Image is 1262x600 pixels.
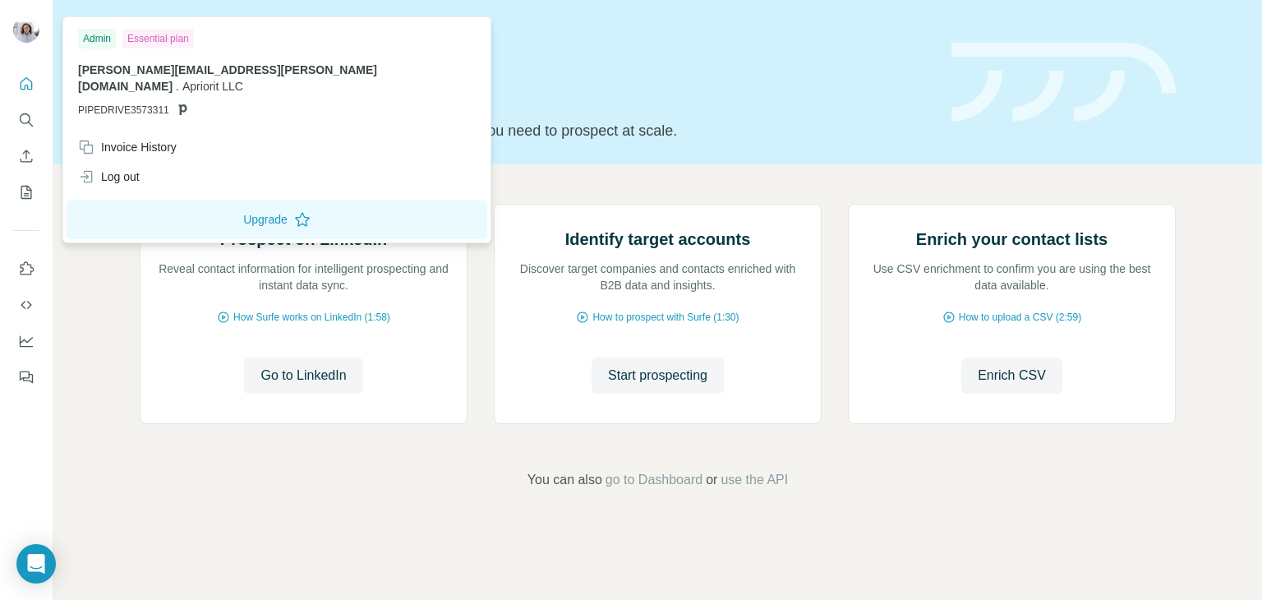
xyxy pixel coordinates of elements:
[78,63,377,93] span: [PERSON_NAME][EMAIL_ADDRESS][PERSON_NAME][DOMAIN_NAME]
[13,178,39,207] button: My lists
[592,310,739,325] span: How to prospect with Surfe (1:30)
[916,228,1108,251] h2: Enrich your contact lists
[606,470,702,490] button: go to Dashboard
[78,139,177,155] div: Invoice History
[140,76,932,109] h1: Let’s prospect together
[78,103,169,118] span: PIPEDRIVE3573311
[182,80,243,93] span: Apriorit LLC
[13,105,39,135] button: Search
[13,290,39,320] button: Use Surfe API
[13,16,39,43] img: Avatar
[140,30,932,47] div: Quick start
[78,168,140,185] div: Log out
[233,310,390,325] span: How Surfe works on LinkedIn (1:58)
[260,366,346,385] span: Go to LinkedIn
[961,358,1062,394] button: Enrich CSV
[959,310,1081,325] span: How to upload a CSV (2:59)
[13,254,39,284] button: Use Surfe on LinkedIn
[244,358,362,394] button: Go to LinkedIn
[67,200,487,239] button: Upgrade
[13,69,39,99] button: Quick start
[511,261,804,293] p: Discover target companies and contacts enriched with B2B data and insights.
[78,29,116,48] div: Admin
[865,261,1158,293] p: Use CSV enrichment to confirm you are using the best data available.
[122,29,194,48] div: Essential plan
[140,119,932,142] p: Pick your starting point and we’ll provide everything you need to prospect at scale.
[16,544,56,584] div: Open Intercom Messenger
[176,80,179,93] span: .
[978,366,1046,385] span: Enrich CSV
[565,228,751,251] h2: Identify target accounts
[13,362,39,392] button: Feedback
[13,326,39,356] button: Dashboard
[951,43,1176,122] img: banner
[706,470,717,490] span: or
[592,358,724,394] button: Start prospecting
[157,261,450,293] p: Reveal contact information for intelligent prospecting and instant data sync.
[608,366,707,385] span: Start prospecting
[527,470,602,490] span: You can also
[13,141,39,171] button: Enrich CSV
[721,470,788,490] button: use the API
